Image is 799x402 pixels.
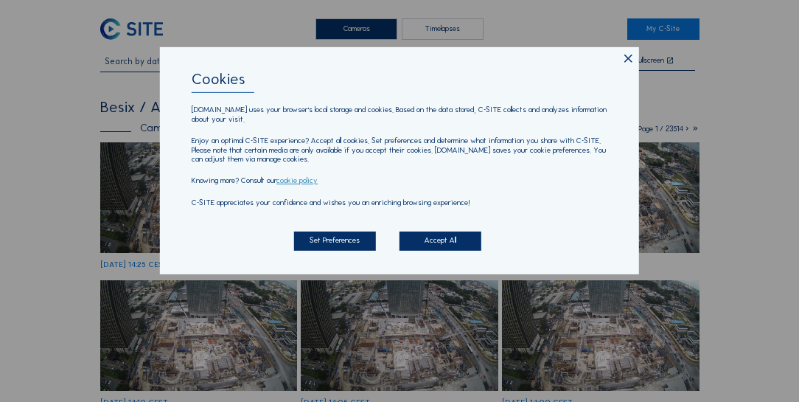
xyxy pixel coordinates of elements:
[192,176,607,186] p: Knowing more? Consult our
[399,232,481,251] div: Accept All
[192,72,607,93] div: Cookies
[294,232,376,251] div: Set Preferences
[276,176,318,185] a: cookie policy
[192,136,607,164] p: Enjoy an optimal C-SITE experience? Accept all cookies. Set preferences and determine what inform...
[192,105,607,125] p: [DOMAIN_NAME] uses your browser's local storage and cookies. Based on the data stored, C-SITE col...
[192,198,607,207] p: C-SITE appreciates your confidence and wishes you an enriching browsing experience!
